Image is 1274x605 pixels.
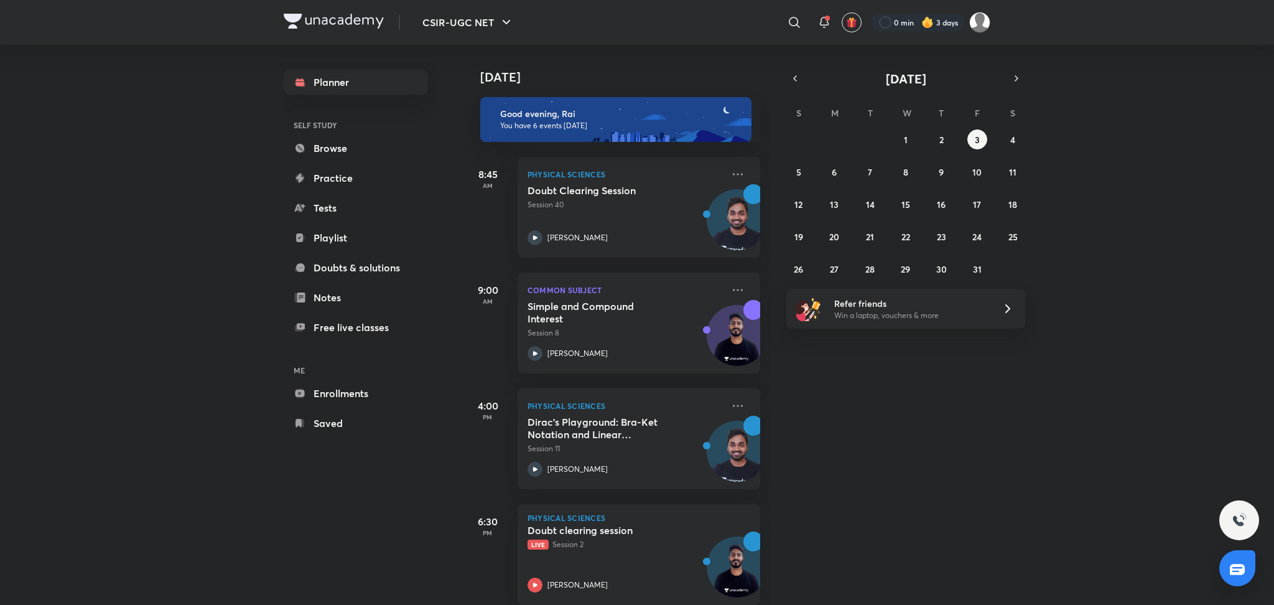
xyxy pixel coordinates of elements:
button: CSIR-UGC NET [415,10,521,35]
a: Notes [284,285,428,310]
h6: ME [284,360,428,381]
button: October 4, 2025 [1003,129,1023,149]
img: Avatar [707,312,767,372]
img: Avatar [707,196,767,256]
abbr: October 3, 2025 [975,134,980,146]
abbr: October 28, 2025 [865,263,875,275]
button: October 9, 2025 [931,162,951,182]
abbr: October 12, 2025 [794,199,802,210]
abbr: October 13, 2025 [830,199,839,210]
button: October 29, 2025 [896,259,916,279]
button: October 6, 2025 [824,162,844,182]
abbr: Saturday [1010,107,1015,119]
h6: Refer friends [834,297,987,310]
button: October 21, 2025 [860,227,880,246]
p: [PERSON_NAME] [547,348,608,359]
button: October 10, 2025 [967,162,987,182]
abbr: October 19, 2025 [794,231,803,243]
abbr: Friday [975,107,980,119]
abbr: Tuesday [868,107,873,119]
p: Session 11 [528,443,723,454]
h5: 8:45 [463,167,513,182]
img: Avatar [707,543,767,603]
abbr: October 30, 2025 [936,263,947,275]
p: Win a laptop, vouchers & more [834,310,987,321]
button: October 17, 2025 [967,194,987,214]
img: avatar [846,17,857,28]
abbr: Wednesday [903,107,911,119]
abbr: October 24, 2025 [972,231,982,243]
p: You have 6 events [DATE] [500,121,740,131]
a: Practice [284,166,428,190]
img: ttu [1232,513,1247,528]
abbr: October 10, 2025 [972,166,982,178]
button: October 22, 2025 [896,227,916,246]
img: referral [796,296,821,321]
abbr: October 23, 2025 [937,231,946,243]
h5: Simple and Compound Interest [528,300,682,325]
abbr: October 1, 2025 [904,134,908,146]
button: October 14, 2025 [860,194,880,214]
button: October 16, 2025 [931,194,951,214]
button: October 25, 2025 [1003,227,1023,246]
button: October 5, 2025 [789,162,809,182]
h5: Dirac’s Playground: Bra-Ket Notation and Linear Operators [528,416,682,441]
h4: [DATE] [480,70,773,85]
abbr: Monday [831,107,839,119]
abbr: October 21, 2025 [866,231,874,243]
abbr: October 6, 2025 [832,166,837,178]
h5: 9:00 [463,283,513,298]
img: Avatar [707,428,767,487]
span: [DATE] [886,70,926,87]
span: Live [528,540,549,550]
h5: Doubt clearing session [528,524,682,537]
a: Doubts & solutions [284,255,428,280]
abbr: October 18, 2025 [1008,199,1017,210]
abbr: October 27, 2025 [830,263,839,275]
a: Browse [284,136,428,161]
p: Common Subject [528,283,723,298]
abbr: October 29, 2025 [901,263,910,275]
abbr: October 8, 2025 [903,166,908,178]
button: October 12, 2025 [789,194,809,214]
abbr: Thursday [939,107,944,119]
abbr: October 17, 2025 [973,199,981,210]
button: October 18, 2025 [1003,194,1023,214]
abbr: October 14, 2025 [866,199,875,210]
h5: 4:00 [463,398,513,413]
abbr: October 16, 2025 [937,199,946,210]
button: October 3, 2025 [967,129,987,149]
a: Enrollments [284,381,428,406]
button: October 19, 2025 [789,227,809,246]
button: October 13, 2025 [824,194,844,214]
button: October 28, 2025 [860,259,880,279]
p: PM [463,413,513,421]
a: Tests [284,195,428,220]
h6: SELF STUDY [284,115,428,136]
button: [DATE] [804,70,1008,87]
img: streak [921,16,934,29]
p: [PERSON_NAME] [547,232,608,243]
abbr: October 5, 2025 [796,166,801,178]
abbr: October 22, 2025 [901,231,910,243]
button: October 2, 2025 [931,129,951,149]
abbr: October 11, 2025 [1009,166,1016,178]
button: October 1, 2025 [896,129,916,149]
button: October 7, 2025 [860,162,880,182]
abbr: October 4, 2025 [1010,134,1015,146]
abbr: Sunday [796,107,801,119]
p: AM [463,298,513,305]
p: [PERSON_NAME] [547,579,608,591]
img: Rai Haldar [969,12,990,33]
button: October 20, 2025 [824,227,844,246]
a: Planner [284,70,428,95]
button: October 23, 2025 [931,227,951,246]
p: PM [463,529,513,537]
abbr: October 31, 2025 [973,263,982,275]
p: [PERSON_NAME] [547,464,608,475]
button: October 27, 2025 [824,259,844,279]
abbr: October 20, 2025 [829,231,839,243]
button: October 24, 2025 [967,227,987,246]
img: Company Logo [284,14,384,29]
button: avatar [842,12,862,32]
